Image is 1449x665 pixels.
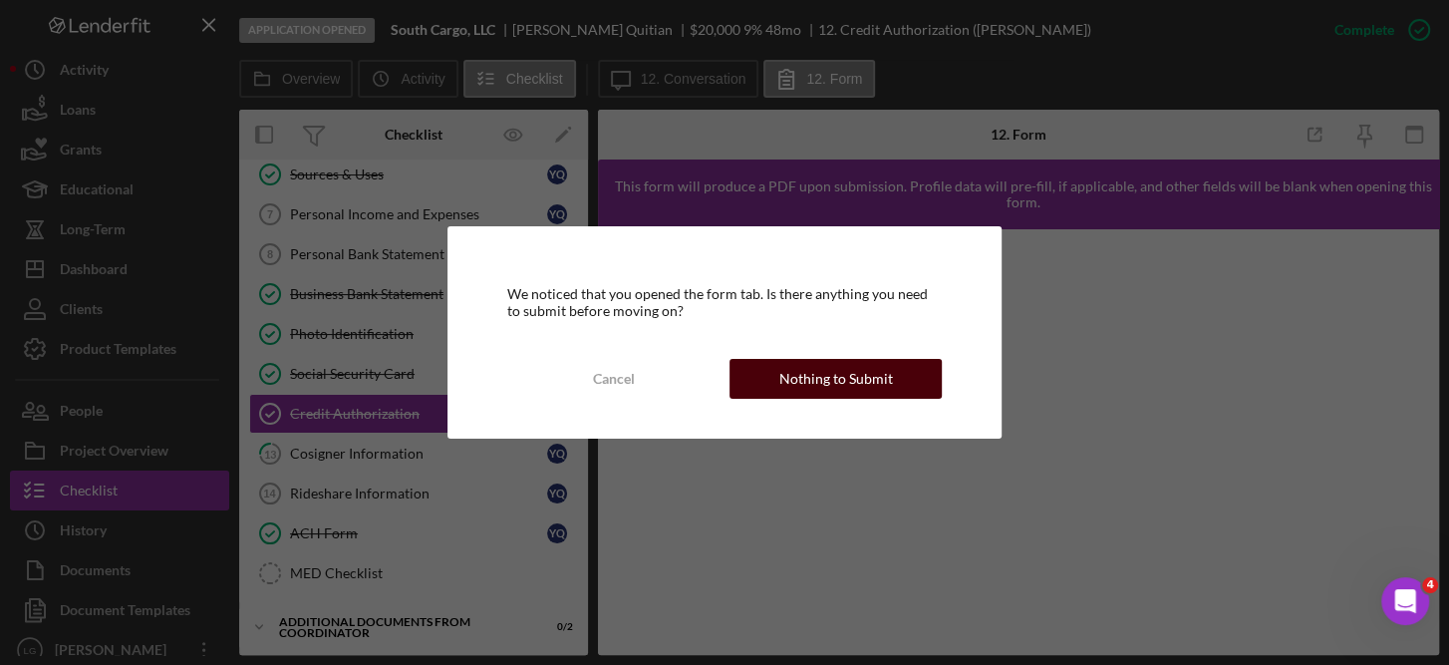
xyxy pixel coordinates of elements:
[507,359,720,399] button: Cancel
[779,359,893,399] div: Nothing to Submit
[729,359,942,399] button: Nothing to Submit
[507,286,942,318] div: We noticed that you opened the form tab. Is there anything you need to submit before moving on?
[1422,577,1438,593] span: 4
[592,359,634,399] div: Cancel
[1381,577,1429,625] iframe: Intercom live chat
